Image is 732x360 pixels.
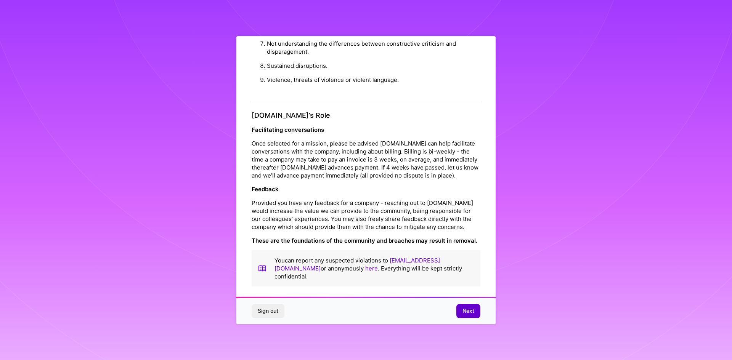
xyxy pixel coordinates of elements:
[252,126,324,133] strong: Facilitating conversations
[258,307,278,315] span: Sign out
[252,139,480,179] p: Once selected for a mission, please be advised [DOMAIN_NAME] can help facilitate conversations wi...
[462,307,474,315] span: Next
[365,265,378,272] a: here
[252,199,480,231] p: Provided you have any feedback for a company - reaching out to [DOMAIN_NAME] would increase the v...
[267,73,480,87] li: Violence, threats of violence or violent language.
[252,304,284,318] button: Sign out
[274,256,474,280] p: You can report any suspected violations to or anonymously . Everything will be kept strictly conf...
[267,37,480,59] li: Not understanding the differences between constructive criticism and disparagement.
[258,256,267,280] img: book icon
[252,111,480,120] h4: [DOMAIN_NAME]’s Role
[252,237,477,244] strong: These are the foundations of the community and breaches may result in removal.
[274,257,440,272] a: [EMAIL_ADDRESS][DOMAIN_NAME]
[252,186,279,193] strong: Feedback
[267,59,480,73] li: Sustained disruptions.
[456,304,480,318] button: Next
